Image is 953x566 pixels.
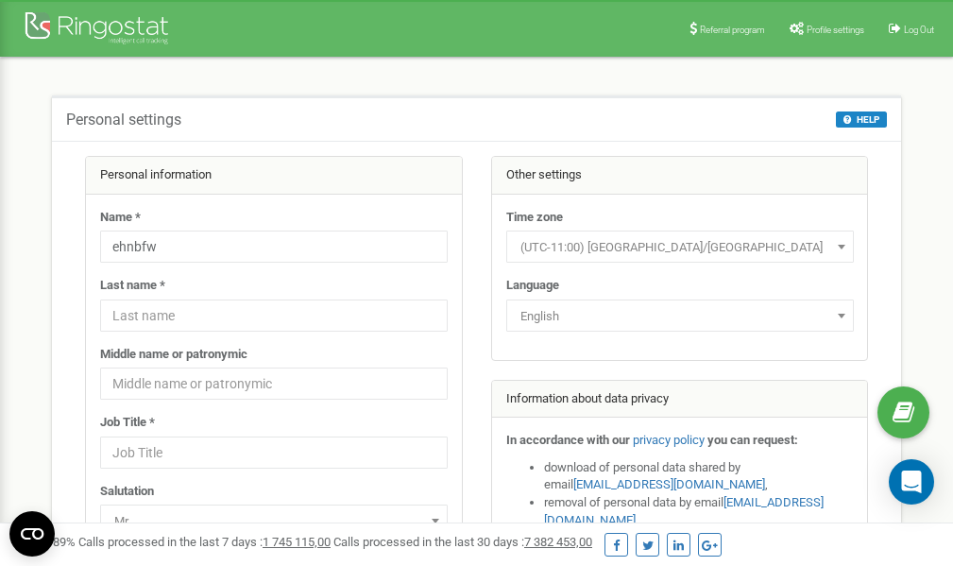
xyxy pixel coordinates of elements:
[807,25,864,35] span: Profile settings
[333,535,592,549] span: Calls processed in the last 30 days :
[78,535,331,549] span: Calls processed in the last 7 days :
[506,209,563,227] label: Time zone
[707,433,798,447] strong: you can request:
[506,300,854,332] span: English
[263,535,331,549] u: 1 745 115,00
[100,414,155,432] label: Job Title *
[506,433,630,447] strong: In accordance with our
[544,459,854,494] li: download of personal data shared by email ,
[100,505,448,537] span: Mr.
[524,535,592,549] u: 7 382 453,00
[513,234,847,261] span: (UTC-11:00) Pacific/Midway
[100,368,448,400] input: Middle name or patronymic
[100,437,448,469] input: Job Title
[100,300,448,332] input: Last name
[633,433,705,447] a: privacy policy
[513,303,847,330] span: English
[100,346,247,364] label: Middle name or patronymic
[544,494,854,529] li: removal of personal data by email ,
[836,111,887,128] button: HELP
[700,25,765,35] span: Referral program
[66,111,181,129] h5: Personal settings
[107,508,441,535] span: Mr.
[492,381,868,419] div: Information about data privacy
[492,157,868,195] div: Other settings
[506,231,854,263] span: (UTC-11:00) Pacific/Midway
[100,277,165,295] label: Last name *
[573,477,765,491] a: [EMAIL_ADDRESS][DOMAIN_NAME]
[100,483,154,501] label: Salutation
[889,459,934,505] div: Open Intercom Messenger
[9,511,55,557] button: Open CMP widget
[506,277,559,295] label: Language
[86,157,462,195] div: Personal information
[100,231,448,263] input: Name
[904,25,934,35] span: Log Out
[100,209,141,227] label: Name *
